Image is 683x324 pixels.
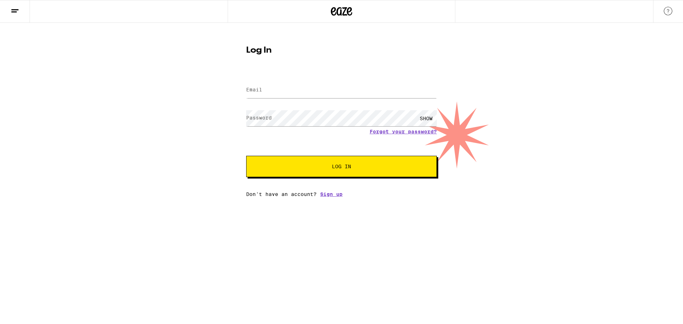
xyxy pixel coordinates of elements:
[320,191,343,197] a: Sign up
[246,191,437,197] div: Don't have an account?
[246,82,437,98] input: Email
[246,156,437,177] button: Log In
[246,87,262,92] label: Email
[370,129,437,134] a: Forgot your password?
[415,110,437,126] div: SHOW
[246,115,272,121] label: Password
[332,164,351,169] span: Log In
[246,46,437,55] h1: Log In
